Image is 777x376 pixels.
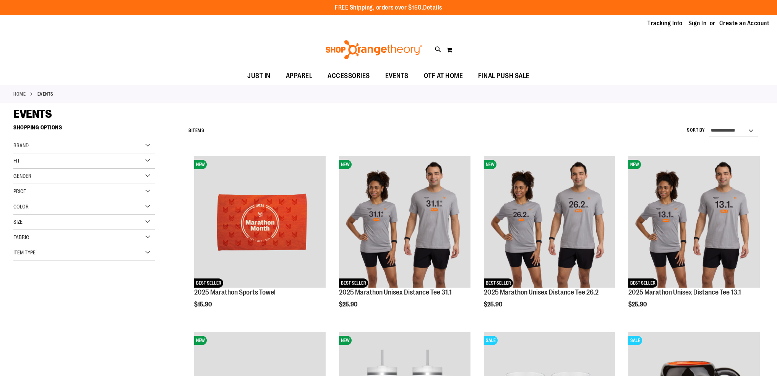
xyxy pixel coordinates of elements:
[484,156,615,289] a: 2025 Marathon Unisex Distance Tee 26.2NEWBEST SELLER
[484,156,615,288] img: 2025 Marathon Unisex Distance Tee 26.2
[13,107,52,120] span: EVENTS
[339,278,368,288] span: BEST SELLER
[628,160,641,169] span: NEW
[194,336,207,345] span: NEW
[247,67,271,85] span: JUST IN
[339,336,352,345] span: NEW
[13,91,26,98] a: Home
[688,19,707,28] a: Sign In
[339,156,470,289] a: 2025 Marathon Unisex Distance Tee 31.1NEWBEST SELLER
[484,278,513,288] span: BEST SELLER
[188,125,204,137] h2: Items
[423,4,442,11] a: Details
[13,188,26,194] span: Price
[647,19,683,28] a: Tracking Info
[424,67,463,85] span: OTF AT HOME
[13,142,29,148] span: Brand
[628,278,657,288] span: BEST SELLER
[719,19,770,28] a: Create an Account
[278,67,320,85] a: APPAREL
[328,67,370,85] span: ACCESSORIES
[13,121,155,138] strong: Shopping Options
[13,219,23,225] span: Size
[240,67,278,85] a: JUST IN
[194,156,326,289] a: 2025 Marathon Sports TowelNEWBEST SELLER
[13,249,36,256] span: Item Type
[625,152,764,327] div: product
[194,301,213,308] span: $15.90
[385,67,409,85] span: EVENTS
[320,67,378,85] a: ACCESSORIES
[339,301,358,308] span: $25.90
[13,158,20,164] span: Fit
[478,67,530,85] span: FINAL PUSH SALE
[13,234,29,240] span: Fabric
[286,67,313,85] span: APPAREL
[484,288,599,296] a: 2025 Marathon Unisex Distance Tee 26.2
[484,160,496,169] span: NEW
[628,156,760,289] a: 2025 Marathon Unisex Distance Tee 13.1NEWBEST SELLER
[480,152,619,327] div: product
[470,67,537,85] a: FINAL PUSH SALE
[628,336,642,345] span: SALE
[378,67,416,85] a: EVENTS
[628,288,741,296] a: 2025 Marathon Unisex Distance Tee 13.1
[628,156,760,288] img: 2025 Marathon Unisex Distance Tee 13.1
[628,301,648,308] span: $25.90
[194,160,207,169] span: NEW
[13,173,31,179] span: Gender
[194,288,276,296] a: 2025 Marathon Sports Towel
[194,156,326,288] img: 2025 Marathon Sports Towel
[188,128,191,133] span: 8
[190,152,329,327] div: product
[687,127,705,133] label: Sort By
[194,278,223,288] span: BEST SELLER
[324,40,423,59] img: Shop Orangetheory
[484,336,498,345] span: SALE
[335,3,442,12] p: FREE Shipping, orders over $150.
[13,203,29,210] span: Color
[339,288,452,296] a: 2025 Marathon Unisex Distance Tee 31.1
[37,91,54,98] strong: EVENTS
[416,67,471,85] a: OTF AT HOME
[484,301,503,308] span: $25.90
[335,152,474,327] div: product
[339,156,470,288] img: 2025 Marathon Unisex Distance Tee 31.1
[339,160,352,169] span: NEW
